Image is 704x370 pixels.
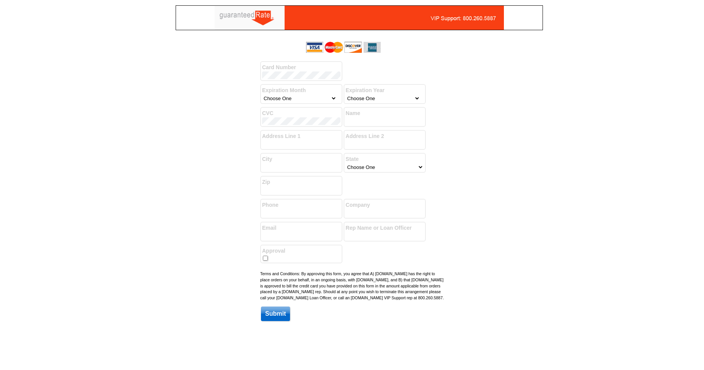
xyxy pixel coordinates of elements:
[345,132,424,140] label: Address Line 2
[262,63,341,71] label: Card Number
[262,109,341,117] label: CVC
[262,132,341,140] label: Address Line 1
[345,201,424,209] label: Company
[262,247,341,255] label: Approval
[261,307,290,321] input: Submit
[345,86,424,94] label: Expiration Year
[345,109,424,117] label: Name
[262,201,341,209] label: Phone
[260,271,444,300] small: Terms and Conditions: By approving this form, you agree that A) [DOMAIN_NAME] has the right to pl...
[262,155,341,163] label: City
[262,224,341,232] label: Email
[262,178,341,186] label: Zip
[306,42,381,53] img: acceptedCards.gif
[345,224,424,232] label: Rep Name or Loan Officer
[345,155,424,163] label: State
[262,86,341,94] label: Expiration Month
